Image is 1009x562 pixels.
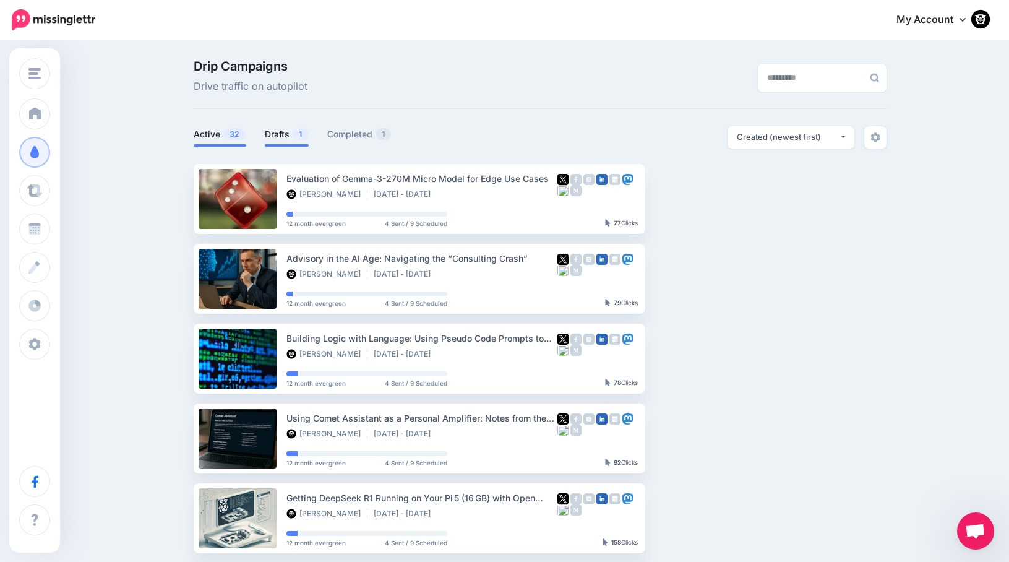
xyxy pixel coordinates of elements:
[557,185,569,196] img: bluesky-square.png
[614,299,621,306] b: 79
[374,269,437,279] li: [DATE] - [DATE]
[374,509,437,519] li: [DATE] - [DATE]
[609,334,620,345] img: google_business-grey-square.png
[611,538,621,546] b: 158
[614,379,621,386] b: 78
[614,459,621,466] b: 92
[583,413,595,425] img: instagram-grey-square.png
[622,493,633,504] img: mastodon-square.png
[596,254,608,265] img: linkedin-square.png
[194,79,307,95] span: Drive traffic on autopilot
[286,300,346,306] span: 12 month evergreen
[884,5,990,35] a: My Account
[557,413,569,425] img: twitter-square.png
[286,540,346,546] span: 12 month evergreen
[286,411,557,425] div: Using Comet Assistant as a Personal Amplifier: Notes from the Edge of Workflow Automation
[570,334,582,345] img: facebook-grey-square.png
[570,493,582,504] img: facebook-grey-square.png
[596,334,608,345] img: linkedin-square.png
[194,127,246,142] a: Active32
[223,128,246,140] span: 32
[570,185,582,196] img: medium-grey-square.png
[286,509,367,519] li: [PERSON_NAME]
[622,254,633,265] img: mastodon-square.png
[557,334,569,345] img: twitter-square.png
[614,219,621,227] b: 77
[570,504,582,516] img: medium-grey-square.png
[609,413,620,425] img: google_business-grey-square.png
[728,126,854,149] button: Created (newest first)
[557,493,569,504] img: twitter-square.png
[957,512,994,550] a: Open chat
[286,189,367,199] li: [PERSON_NAME]
[605,459,611,466] img: pointer-grey-darker.png
[286,251,557,266] div: Advisory in the AI Age: Navigating the “Consulting Crash”
[374,189,437,199] li: [DATE] - [DATE]
[583,334,595,345] img: instagram-grey-square.png
[557,345,569,356] img: bluesky-square.png
[605,219,611,227] img: pointer-grey-darker.png
[603,539,638,547] div: Clicks
[622,334,633,345] img: mastodon-square.png
[605,459,638,467] div: Clicks
[286,349,367,359] li: [PERSON_NAME]
[286,429,367,439] li: [PERSON_NAME]
[286,460,346,466] span: 12 month evergreen
[605,220,638,227] div: Clicks
[583,493,595,504] img: instagram-grey-square.png
[194,60,307,72] span: Drip Campaigns
[570,174,582,185] img: facebook-grey-square.png
[385,540,447,546] span: 4 Sent / 9 Scheduled
[286,269,367,279] li: [PERSON_NAME]
[557,254,569,265] img: twitter-square.png
[374,429,437,439] li: [DATE] - [DATE]
[622,174,633,185] img: mastodon-square.png
[12,9,95,30] img: Missinglettr
[605,300,638,307] div: Clicks
[737,131,839,143] div: Created (newest first)
[286,491,557,505] div: Getting DeepSeek R1 Running on Your Pi 5 (16 GB) with Open WebUI, RAG, and Pipelines
[609,254,620,265] img: google_business-grey-square.png
[570,425,582,436] img: medium-grey-square.png
[622,413,633,425] img: mastodon-square.png
[605,379,611,386] img: pointer-grey-darker.png
[286,380,346,386] span: 12 month evergreen
[609,174,620,185] img: google_business-grey-square.png
[583,254,595,265] img: instagram-grey-square.png
[374,349,437,359] li: [DATE] - [DATE]
[583,174,595,185] img: instagram-grey-square.png
[376,128,391,140] span: 1
[570,254,582,265] img: facebook-grey-square.png
[286,220,346,227] span: 12 month evergreen
[596,413,608,425] img: linkedin-square.png
[570,413,582,425] img: facebook-grey-square.png
[557,174,569,185] img: twitter-square.png
[596,493,608,504] img: linkedin-square.png
[385,380,447,386] span: 4 Sent / 9 Scheduled
[870,132,880,142] img: settings-grey.png
[293,128,308,140] span: 1
[557,425,569,436] img: bluesky-square.png
[605,299,611,306] img: pointer-grey-darker.png
[570,345,582,356] img: medium-grey-square.png
[385,220,447,227] span: 4 Sent / 9 Scheduled
[557,504,569,516] img: bluesky-square.png
[385,460,447,466] span: 4 Sent / 9 Scheduled
[605,379,638,387] div: Clicks
[603,538,608,546] img: pointer-grey-darker.png
[327,127,392,142] a: Completed1
[557,265,569,276] img: bluesky-square.png
[596,174,608,185] img: linkedin-square.png
[385,300,447,306] span: 4 Sent / 9 Scheduled
[609,493,620,504] img: google_business-grey-square.png
[265,127,309,142] a: Drafts1
[286,171,557,186] div: Evaluation of Gemma-3-270M Micro Model for Edge Use Cases
[570,265,582,276] img: medium-grey-square.png
[870,73,879,82] img: search-grey-6.png
[286,331,557,345] div: Building Logic with Language: Using Pseudo Code Prompts to Shape AI Behavior
[28,68,41,79] img: menu.png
